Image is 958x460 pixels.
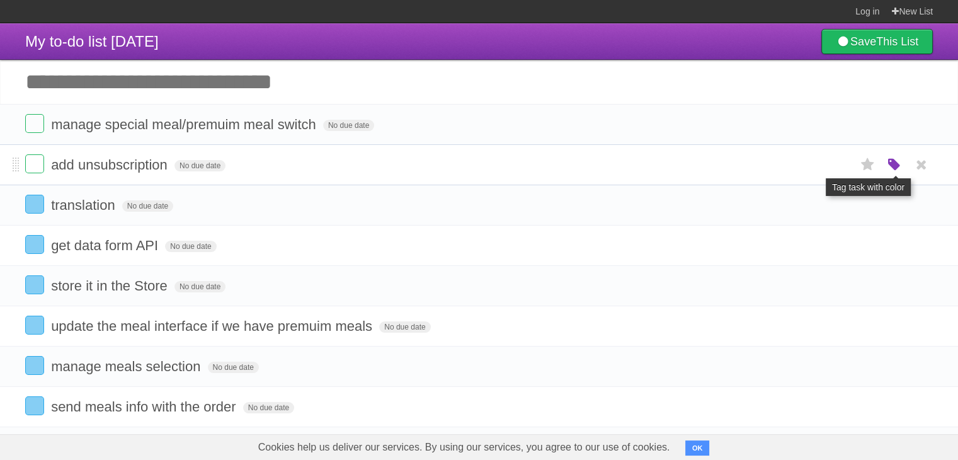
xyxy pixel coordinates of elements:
[379,321,430,333] span: No due date
[246,435,683,460] span: Cookies help us deliver our services. By using our services, you agree to our use of cookies.
[243,402,294,413] span: No due date
[25,275,44,294] label: Done
[208,362,259,373] span: No due date
[25,235,44,254] label: Done
[51,278,171,294] span: store it in the Store
[821,29,933,54] a: SaveThis List
[25,316,44,335] label: Done
[165,241,216,252] span: No due date
[856,154,880,175] label: Star task
[174,281,225,292] span: No due date
[51,359,203,374] span: manage meals selection
[25,33,159,50] span: My to-do list [DATE]
[25,154,44,173] label: Done
[174,160,225,171] span: No due date
[25,356,44,375] label: Done
[25,396,44,415] label: Done
[323,120,374,131] span: No due date
[51,238,161,253] span: get data form API
[685,440,710,456] button: OK
[51,197,118,213] span: translation
[51,399,239,415] span: send meals info with the order
[25,114,44,133] label: Done
[51,117,319,132] span: manage special meal/premuim meal switch
[51,157,171,173] span: add unsubscription
[51,318,375,334] span: update the meal interface if we have premuim meals
[122,200,173,212] span: No due date
[876,35,918,48] b: This List
[25,195,44,214] label: Done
